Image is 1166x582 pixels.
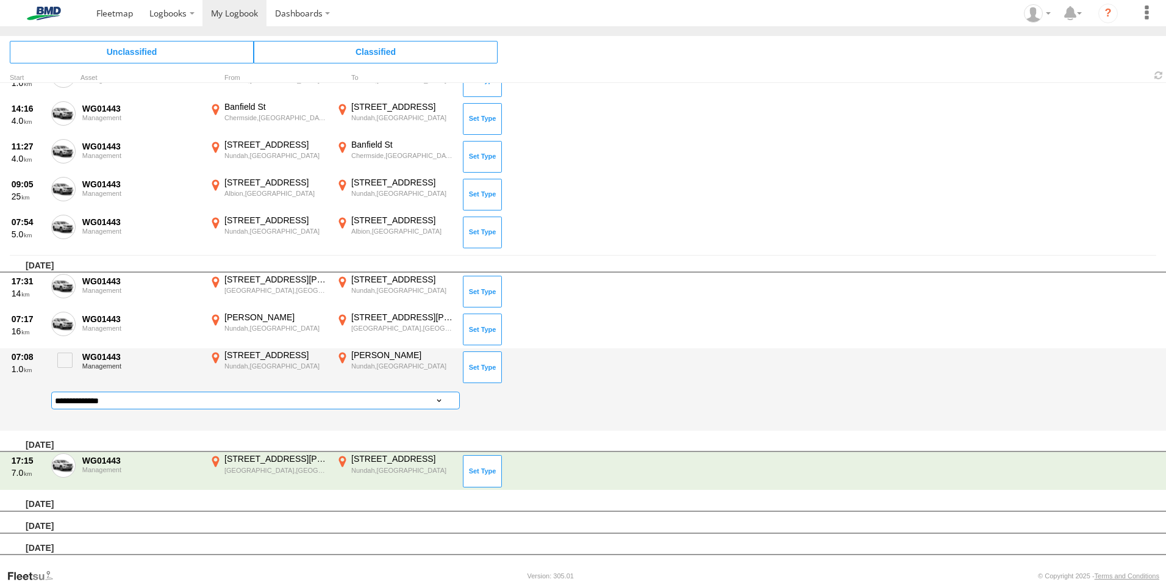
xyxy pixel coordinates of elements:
[224,312,327,323] div: [PERSON_NAME]
[463,179,502,210] button: Click to Set
[7,570,63,582] a: Visit our Website
[463,103,502,135] button: Click to Set
[334,139,456,174] label: Click to View Event Location
[224,215,327,226] div: [STREET_ADDRESS]
[528,572,574,580] div: Version: 305.01
[1038,572,1159,580] div: © Copyright 2025 -
[207,101,329,137] label: Click to View Event Location
[334,274,456,309] label: Click to View Event Location
[207,215,329,250] label: Click to View Event Location
[351,139,454,150] div: Banfield St
[10,41,254,63] span: Click to view Unclassified Trips
[12,276,45,287] div: 17:31
[351,113,454,122] div: Nundah,[GEOGRAPHIC_DATA]
[12,153,45,164] div: 4.0
[351,227,454,235] div: Albion,[GEOGRAPHIC_DATA]
[80,75,202,81] div: Asset
[224,286,327,295] div: [GEOGRAPHIC_DATA],[GEOGRAPHIC_DATA]
[334,453,456,489] label: Click to View Event Location
[12,351,45,362] div: 07:08
[12,7,76,20] img: bmd-logo.svg
[1020,4,1055,23] div: Gerard Garry
[351,151,454,160] div: Chermside,[GEOGRAPHIC_DATA]
[463,141,502,173] button: Click to Set
[224,350,327,361] div: [STREET_ADDRESS]
[82,325,201,332] div: Management
[207,350,329,385] label: Click to View Event Location
[82,228,201,235] div: Management
[224,139,327,150] div: [STREET_ADDRESS]
[463,351,502,383] button: Click to Set
[82,179,201,190] div: WG01443
[1151,70,1166,81] span: Refresh
[224,177,327,188] div: [STREET_ADDRESS]
[82,351,201,362] div: WG01443
[12,326,45,337] div: 16
[12,179,45,190] div: 09:05
[351,324,454,332] div: [GEOGRAPHIC_DATA],[GEOGRAPHIC_DATA]
[334,312,456,347] label: Click to View Event Location
[463,455,502,487] button: Click to Set
[351,189,454,198] div: Nundah,[GEOGRAPHIC_DATA]
[207,139,329,174] label: Click to View Event Location
[351,215,454,226] div: [STREET_ADDRESS]
[207,274,329,309] label: Click to View Event Location
[12,314,45,325] div: 07:17
[82,276,201,287] div: WG01443
[224,227,327,235] div: Nundah,[GEOGRAPHIC_DATA]
[207,177,329,212] label: Click to View Event Location
[12,288,45,299] div: 14
[82,362,201,370] div: Management
[12,103,45,114] div: 14:16
[224,362,327,370] div: Nundah,[GEOGRAPHIC_DATA]
[82,217,201,228] div: WG01443
[351,466,454,475] div: Nundah,[GEOGRAPHIC_DATA]
[351,453,454,464] div: [STREET_ADDRESS]
[10,75,46,81] div: Click to Sort
[12,467,45,478] div: 7.0
[334,177,456,212] label: Click to View Event Location
[82,114,201,121] div: Management
[224,453,327,464] div: [STREET_ADDRESS][PERSON_NAME]
[351,286,454,295] div: Nundah,[GEOGRAPHIC_DATA]
[82,141,201,152] div: WG01443
[351,274,454,285] div: [STREET_ADDRESS]
[224,324,327,332] div: Nundah,[GEOGRAPHIC_DATA]
[351,177,454,188] div: [STREET_ADDRESS]
[351,362,454,370] div: Nundah,[GEOGRAPHIC_DATA]
[12,229,45,240] div: 5.0
[12,217,45,228] div: 07:54
[12,364,45,375] div: 1.0
[207,312,329,347] label: Click to View Event Location
[224,189,327,198] div: Albion,[GEOGRAPHIC_DATA]
[82,466,201,473] div: Management
[463,217,502,248] button: Click to Set
[334,101,456,137] label: Click to View Event Location
[224,466,327,475] div: [GEOGRAPHIC_DATA],[GEOGRAPHIC_DATA]
[12,77,45,88] div: 1.0
[224,113,327,122] div: Chermside,[GEOGRAPHIC_DATA]
[82,287,201,294] div: Management
[334,350,456,385] label: Click to View Event Location
[463,314,502,345] button: Click to Set
[207,75,329,81] div: From
[82,103,201,114] div: WG01443
[12,455,45,466] div: 17:15
[224,101,327,112] div: Banfield St
[224,151,327,160] div: Nundah,[GEOGRAPHIC_DATA]
[334,215,456,250] label: Click to View Event Location
[334,75,456,81] div: To
[82,314,201,325] div: WG01443
[351,312,454,323] div: [STREET_ADDRESS][PERSON_NAME]
[351,101,454,112] div: [STREET_ADDRESS]
[12,115,45,126] div: 4.0
[224,274,327,285] div: [STREET_ADDRESS][PERSON_NAME]
[1098,4,1118,23] i: ?
[207,453,329,489] label: Click to View Event Location
[1095,572,1159,580] a: Terms and Conditions
[254,41,498,63] span: Click to view Classified Trips
[82,455,201,466] div: WG01443
[82,152,201,159] div: Management
[351,350,454,361] div: [PERSON_NAME]
[82,190,201,197] div: Management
